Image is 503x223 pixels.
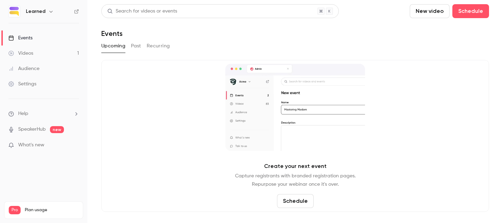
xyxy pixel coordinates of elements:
div: Search for videos or events [107,8,177,15]
span: new [50,126,64,133]
p: Create your next event [264,162,327,170]
div: Audience [8,65,39,72]
h6: Learned [26,8,45,15]
span: Pro [9,206,21,214]
button: Upcoming [101,40,125,52]
div: Settings [8,80,36,87]
h1: Events [101,29,123,38]
li: help-dropdown-opener [8,110,79,117]
button: New video [410,4,450,18]
div: Videos [8,50,33,57]
button: Past [131,40,141,52]
p: Capture registrants with branded registration pages. Repurpose your webinar once it's over. [235,172,356,189]
img: Learned [9,6,20,17]
div: Events [8,34,32,41]
span: Help [18,110,28,117]
span: What's new [18,141,44,149]
button: Schedule [277,194,314,208]
button: Recurring [147,40,170,52]
button: Schedule [452,4,489,18]
iframe: Noticeable Trigger [71,142,79,148]
span: Plan usage [25,207,79,213]
a: SpeakerHub [18,126,46,133]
